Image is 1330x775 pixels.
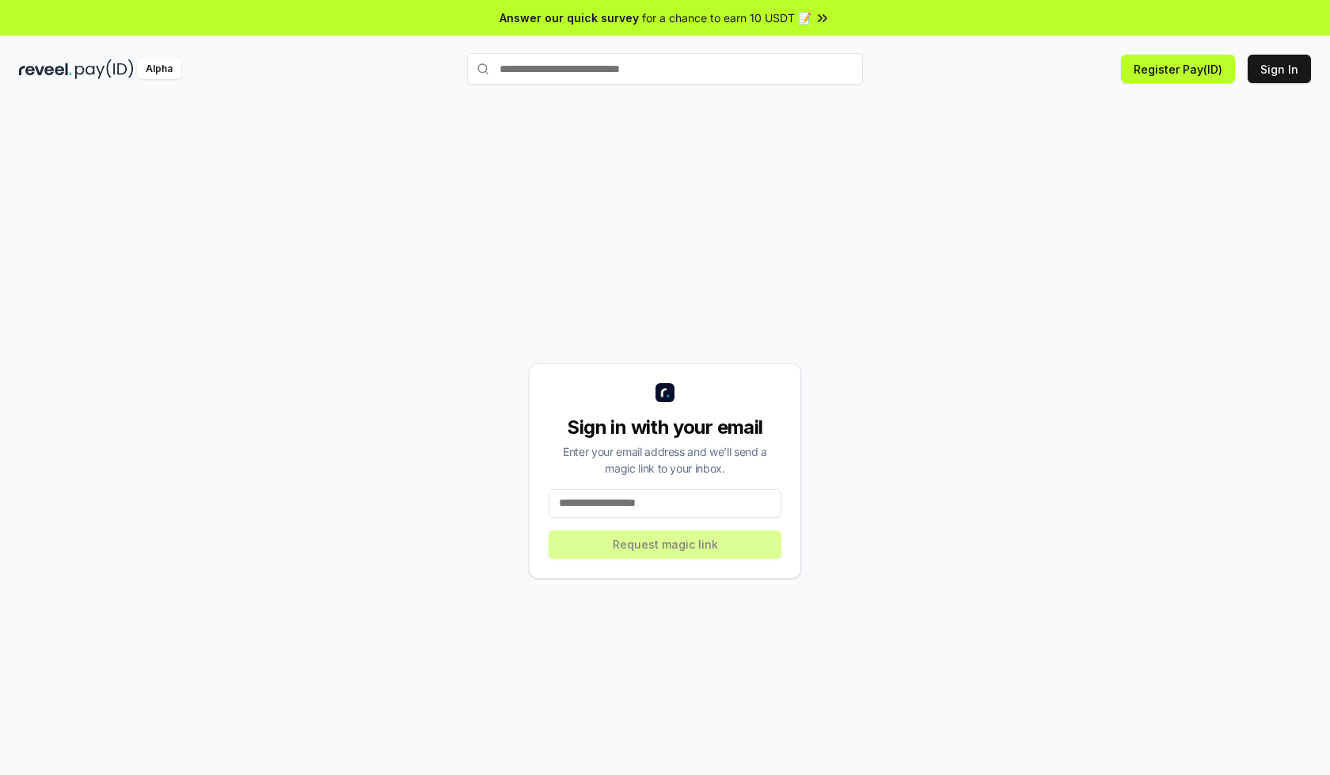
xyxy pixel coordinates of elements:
span: for a chance to earn 10 USDT 📝 [642,9,811,26]
span: Answer our quick survey [500,9,639,26]
img: reveel_dark [19,59,72,79]
button: Register Pay(ID) [1121,55,1235,83]
div: Enter your email address and we’ll send a magic link to your inbox. [549,443,781,477]
img: pay_id [75,59,134,79]
img: logo_small [655,383,674,402]
button: Sign In [1248,55,1311,83]
div: Alpha [137,59,181,79]
div: Sign in with your email [549,415,781,440]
